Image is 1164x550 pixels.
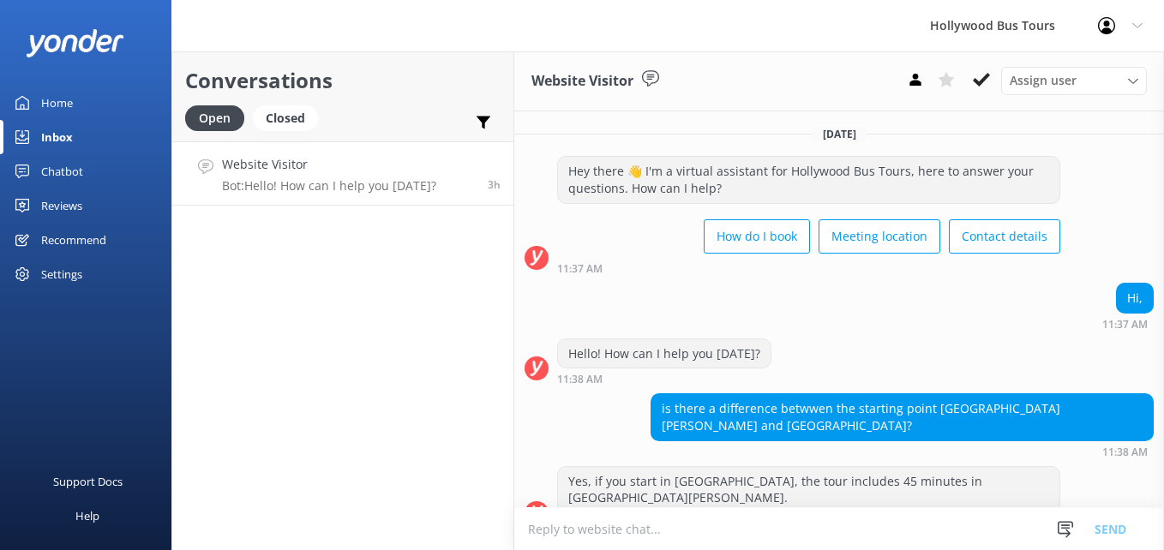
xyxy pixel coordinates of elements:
[41,188,82,223] div: Reviews
[557,373,771,385] div: Aug 26 2025 11:38am (UTC -07:00) America/Tijuana
[41,86,73,120] div: Home
[514,508,1164,550] textarea: To enrich screen reader interactions, please activate Accessibility in Grammarly extension settings
[558,467,1059,512] div: Yes, if you start in [GEOGRAPHIC_DATA], the tour includes 45 minutes in [GEOGRAPHIC_DATA][PERSON_...
[557,264,603,274] strong: 11:37 AM
[41,120,73,154] div: Inbox
[41,257,82,291] div: Settings
[172,141,513,206] a: Website VisitorBot:Hello! How can I help you [DATE]?3h
[1102,320,1148,330] strong: 11:37 AM
[253,105,318,131] div: Closed
[253,108,327,127] a: Closed
[1102,447,1148,457] strong: 11:38 AM
[558,157,1059,202] div: Hey there 👋 I'm a virtual assistant for Hollywood Bus Tours, here to answer your questions. How c...
[557,262,1060,274] div: Aug 26 2025 11:37am (UTC -07:00) America/Tijuana
[1001,67,1147,94] div: Assign User
[1117,284,1153,313] div: Hi,
[75,499,99,533] div: Help
[813,127,867,141] span: [DATE]
[41,154,83,188] div: Chatbot
[704,219,810,254] button: How do I book
[949,219,1060,254] button: Contact details
[651,394,1153,439] div: is there a difference betwwen the starting point [GEOGRAPHIC_DATA][PERSON_NAME] and [GEOGRAPHIC_D...
[185,108,253,127] a: Open
[557,374,603,385] strong: 11:38 AM
[819,219,940,254] button: Meeting location
[488,177,501,192] span: Aug 26 2025 11:37am (UTC -07:00) America/Tijuana
[558,339,771,368] div: Hello! How can I help you [DATE]?
[41,223,106,257] div: Recommend
[26,29,124,57] img: yonder-white-logo.png
[222,178,436,194] p: Bot: Hello! How can I help you [DATE]?
[222,155,436,174] h4: Website Visitor
[1102,318,1154,330] div: Aug 26 2025 11:37am (UTC -07:00) America/Tijuana
[185,64,501,97] h2: Conversations
[1010,71,1077,90] span: Assign user
[531,70,633,93] h3: Website Visitor
[651,445,1154,457] div: Aug 26 2025 11:38am (UTC -07:00) America/Tijuana
[185,105,244,131] div: Open
[53,464,123,499] div: Support Docs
